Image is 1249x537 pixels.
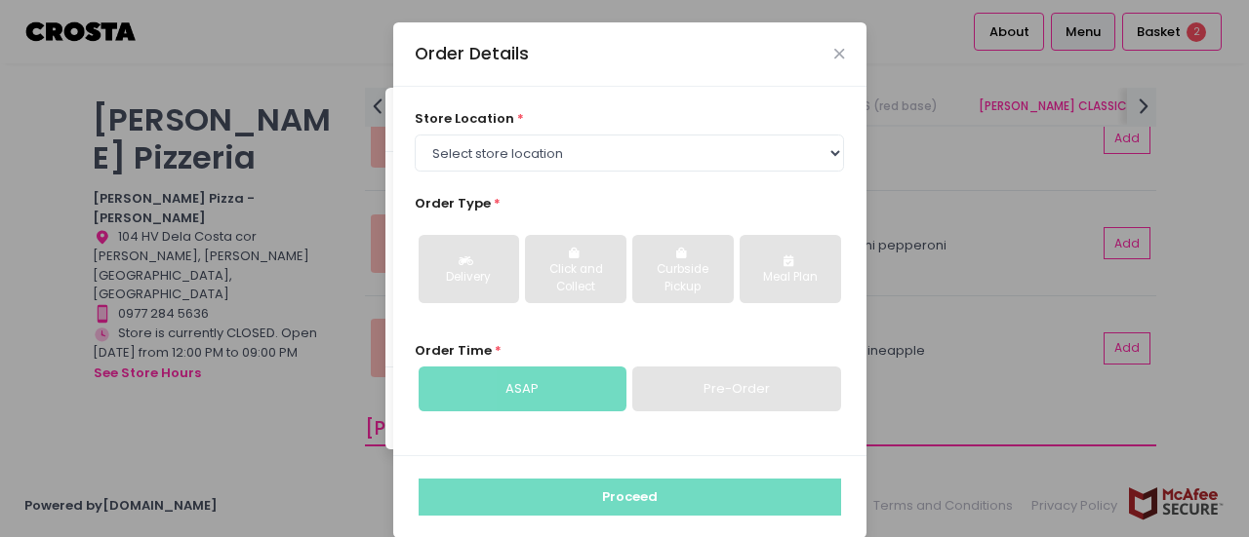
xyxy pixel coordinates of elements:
[646,261,719,295] div: Curbside Pickup
[415,194,491,212] span: Order Type
[415,41,529,66] div: Order Details
[415,341,492,360] span: Order Time
[419,479,841,516] button: Proceed
[834,49,844,58] button: Close
[432,269,505,287] div: Delivery
[539,261,612,295] div: Click and Collect
[753,269,826,287] div: Meal Plan
[415,109,514,128] span: store location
